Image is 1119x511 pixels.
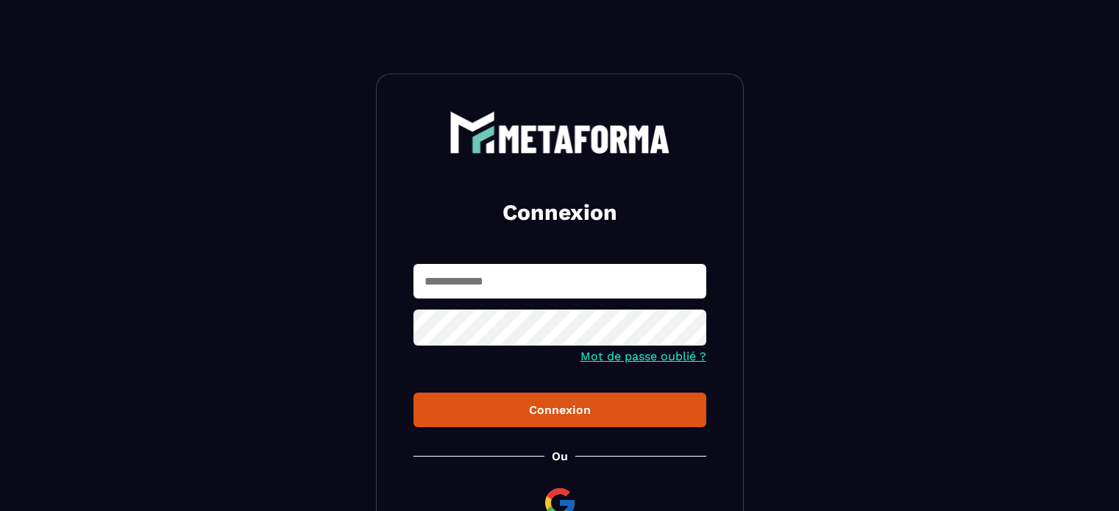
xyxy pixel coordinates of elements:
h2: Connexion [431,198,689,227]
p: Ou [552,449,568,463]
button: Connexion [413,393,706,427]
a: Mot de passe oublié ? [580,349,706,363]
img: logo [450,111,670,154]
a: logo [413,111,706,154]
div: Connexion [425,403,695,417]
